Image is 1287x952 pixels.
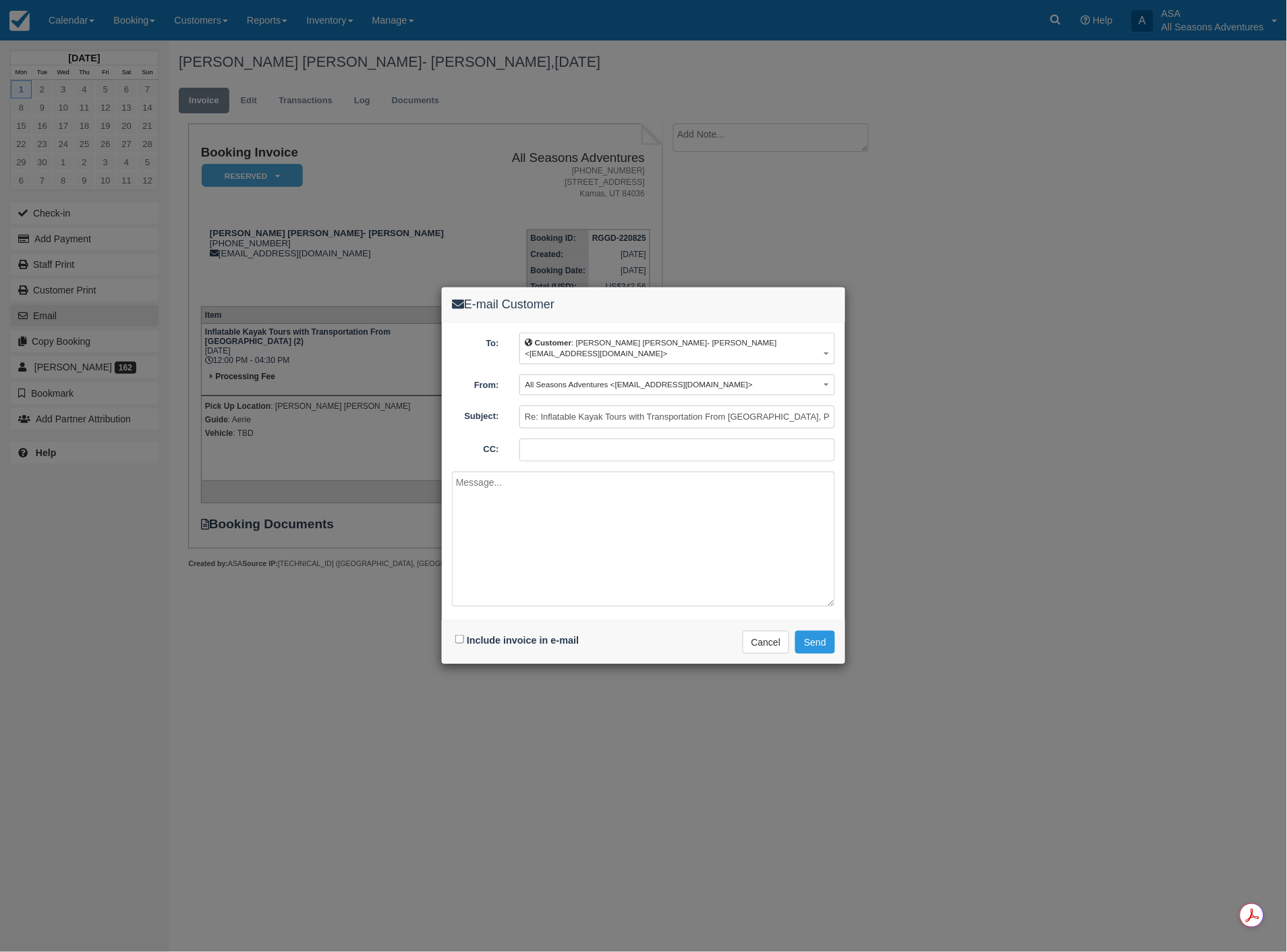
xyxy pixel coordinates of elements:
[519,374,835,395] button: All Seasons Adventures <[EMAIL_ADDRESS][DOMAIN_NAME]>
[442,439,509,456] label: CC:
[442,374,509,392] label: From:
[467,635,579,646] label: Include invoice in e-mail
[795,631,835,654] button: Send
[442,333,509,350] label: To:
[519,333,835,364] button: Customer: [PERSON_NAME] [PERSON_NAME]- [PERSON_NAME] <[EMAIL_ADDRESS][DOMAIN_NAME]>
[525,380,753,389] span: All Seasons Adventures <[EMAIL_ADDRESS][DOMAIN_NAME]>
[743,631,790,654] button: Cancel
[525,338,777,358] span: : [PERSON_NAME] [PERSON_NAME]- [PERSON_NAME] <[EMAIL_ADDRESS][DOMAIN_NAME]>
[452,298,835,312] h4: E-mail Customer
[442,405,509,423] label: Subject:
[535,338,571,347] b: Customer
